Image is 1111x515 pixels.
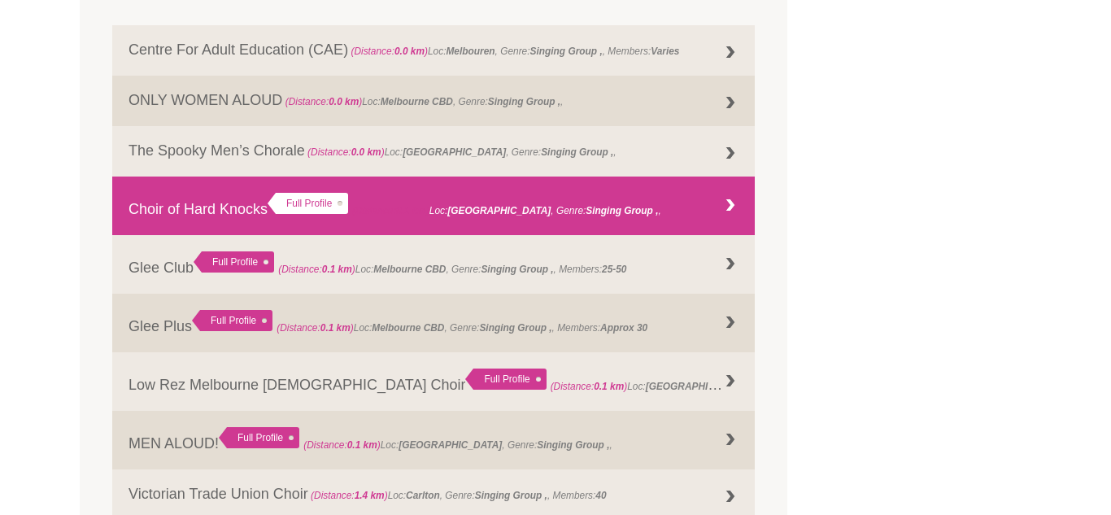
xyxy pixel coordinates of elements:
[277,322,354,334] span: (Distance: )
[551,381,628,392] span: (Distance: )
[481,264,553,275] strong: Singing Group ,
[219,427,299,448] div: Full Profile
[278,264,626,275] span: Loc: , Genre: , Members:
[303,439,612,451] span: Loc: , Genre: ,
[112,126,755,177] a: The Spooky Men’s Chorale (Distance:0.0 km)Loc:[GEOGRAPHIC_DATA], Genre:Singing Group ,,
[352,205,429,216] span: (Distance: )
[308,490,607,501] span: Loc: , Genre: , Members:
[541,146,613,158] strong: Singing Group ,
[351,46,428,57] span: (Distance: )
[381,96,453,107] strong: Melbourne CBD
[112,177,755,235] a: Choir of Hard Knocks Full Profile (Distance:0.1 km)Loc:[GEOGRAPHIC_DATA], Genre:Singing Group ,,
[372,322,444,334] strong: Melbourne CBD
[307,146,385,158] span: (Distance: )
[479,322,551,334] strong: Singing Group ,
[303,439,381,451] span: (Distance: )
[394,46,425,57] strong: 0.0 km
[600,322,647,334] strong: Approx 30
[347,439,377,451] strong: 0.1 km
[282,96,563,107] span: Loc: , Genre: ,
[112,294,755,352] a: Glee Plus Full Profile (Distance:0.1 km)Loc:Melbourne CBD, Genre:Singing Group ,, Members:Approx 30
[446,46,495,57] strong: Melbouren
[595,490,606,501] strong: 40
[194,251,274,273] div: Full Profile
[277,322,647,334] span: Loc: , Genre: , Members:
[112,352,755,411] a: Low Rez Melbourne [DEMOGRAPHIC_DATA] Choir Full Profile (Distance:0.1 km)Loc:[GEOGRAPHIC_DATA], G...
[278,264,355,275] span: (Distance: )
[602,264,626,275] strong: 25-50
[465,369,546,390] div: Full Profile
[112,76,755,126] a: ONLY WOMEN ALOUD (Distance:0.0 km)Loc:Melbourne CBD, Genre:Singing Group ,,
[268,193,348,214] div: Full Profile
[447,205,551,216] strong: [GEOGRAPHIC_DATA]
[586,205,658,216] strong: Singing Group ,
[646,377,749,393] strong: [GEOGRAPHIC_DATA]
[320,322,351,334] strong: 0.1 km
[352,205,661,216] span: Loc: , Genre: ,
[329,96,359,107] strong: 0.0 km
[594,381,624,392] strong: 0.1 km
[396,205,426,216] strong: 0.1 km
[311,490,388,501] span: (Distance: )
[285,96,363,107] span: (Distance: )
[651,46,679,57] strong: Varies
[112,25,755,76] a: Centre For Adult Education (CAE) (Distance:0.0 km)Loc:Melbouren, Genre:Singing Group ,, Members:V...
[355,490,385,501] strong: 1.4 km
[192,310,272,331] div: Full Profile
[530,46,603,57] strong: Singing Group ,
[537,439,609,451] strong: Singing Group ,
[351,146,381,158] strong: 0.0 km
[348,46,679,57] span: Loc: , Genre: , Members:
[305,146,616,158] span: Loc: , Genre: ,
[112,235,755,294] a: Glee Club Full Profile (Distance:0.1 km)Loc:Melbourne CBD, Genre:Singing Group ,, Members:25-50
[406,490,440,501] strong: Carlton
[112,411,755,469] a: MEN ALOUD! Full Profile (Distance:0.1 km)Loc:[GEOGRAPHIC_DATA], Genre:Singing Group ,,
[322,264,352,275] strong: 0.1 km
[403,146,506,158] strong: [GEOGRAPHIC_DATA]
[488,96,560,107] strong: Singing Group ,
[373,264,446,275] strong: Melbourne CBD
[475,490,547,501] strong: Singing Group ,
[551,377,916,393] span: Loc: , Genre: , Members:
[399,439,502,451] strong: [GEOGRAPHIC_DATA]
